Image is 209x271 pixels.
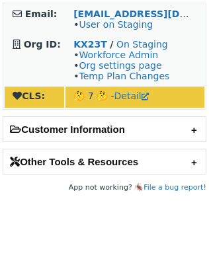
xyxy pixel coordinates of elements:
a: Detail [114,91,149,101]
h2: Customer Information [3,117,206,141]
span: • [73,19,153,30]
a: File a bug report! [144,183,206,192]
a: Workforce Admin [79,50,158,60]
footer: App not working? 🪳 [3,181,206,194]
a: On Staging [116,39,168,50]
strong: / [110,39,113,50]
strong: Email: [25,9,58,19]
a: Temp Plan Changes [79,71,169,81]
strong: Org ID: [24,39,61,50]
td: 🤔 7 🤔 - [65,87,204,108]
h2: Other Tools & Resources [3,149,206,174]
a: Org settings page [79,60,161,71]
a: User on Staging [79,19,153,30]
span: • • • [73,50,169,81]
a: KX23T [73,39,107,50]
strong: CLS: [13,91,45,101]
